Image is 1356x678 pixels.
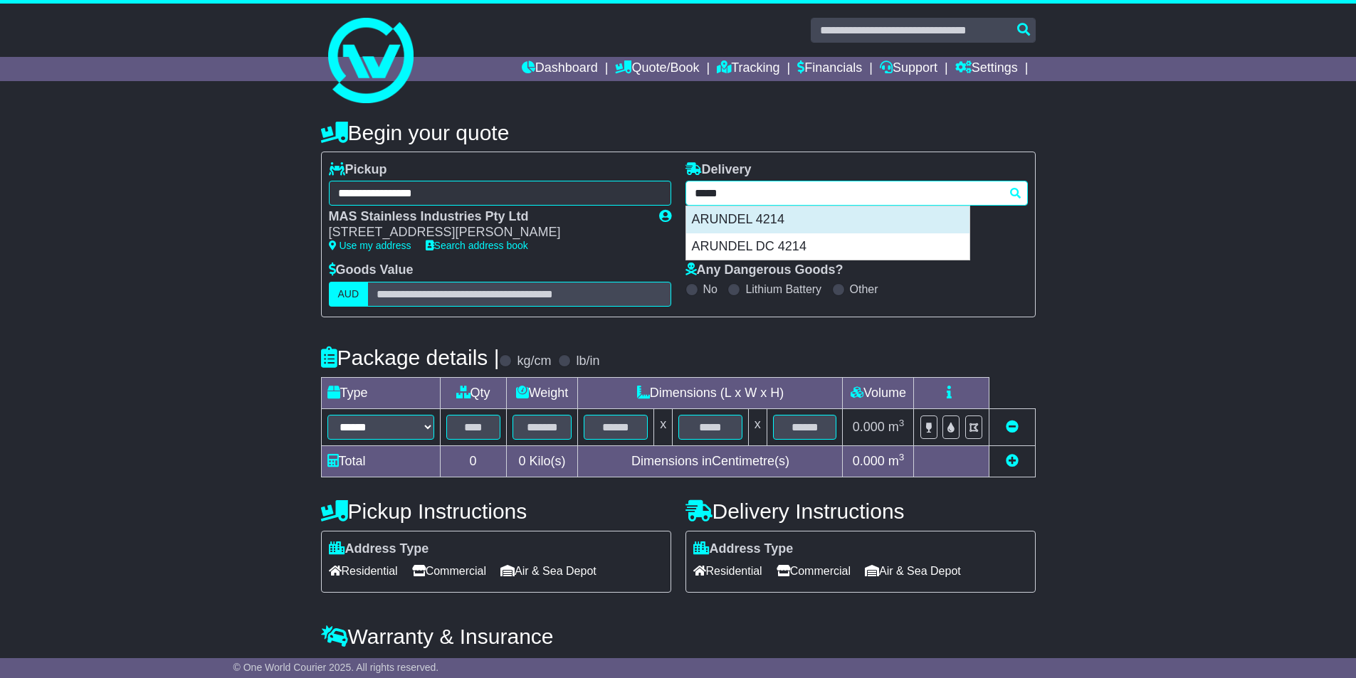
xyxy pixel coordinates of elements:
[426,240,528,251] a: Search address book
[899,452,905,462] sup: 3
[321,121,1036,144] h4: Begin your quote
[748,408,767,445] td: x
[321,377,440,408] td: Type
[518,454,525,468] span: 0
[578,445,843,477] td: Dimensions in Centimetre(s)
[888,454,905,468] span: m
[329,560,398,582] span: Residential
[329,240,411,251] a: Use my address
[899,418,905,428] sup: 3
[321,656,1036,672] div: All our quotes include a $ FreightSafe warranty.
[685,162,752,178] label: Delivery
[329,541,429,557] label: Address Type
[615,57,699,81] a: Quote/Book
[703,282,718,296] label: No
[865,560,961,582] span: Air & Sea Depot
[955,57,1018,81] a: Settings
[717,57,779,81] a: Tracking
[685,263,843,278] label: Any Dangerous Goods?
[517,354,551,369] label: kg/cm
[440,377,506,408] td: Qty
[843,377,914,408] td: Volume
[500,560,596,582] span: Air & Sea Depot
[850,282,878,296] label: Other
[522,57,598,81] a: Dashboard
[576,354,599,369] label: lb/in
[329,263,414,278] label: Goods Value
[321,346,500,369] h4: Package details |
[321,625,1036,648] h4: Warranty & Insurance
[654,408,673,445] td: x
[329,162,387,178] label: Pickup
[329,282,369,307] label: AUD
[853,454,885,468] span: 0.000
[880,57,937,81] a: Support
[797,57,862,81] a: Financials
[686,233,969,260] div: ARUNDEL DC 4214
[329,225,645,240] div: [STREET_ADDRESS][PERSON_NAME]
[412,560,486,582] span: Commercial
[321,445,440,477] td: Total
[506,377,578,408] td: Weight
[685,181,1028,206] typeahead: Please provide city
[506,445,578,477] td: Kilo(s)
[1006,420,1019,434] a: Remove this item
[693,541,794,557] label: Address Type
[321,499,671,523] h4: Pickup Instructions
[693,560,762,582] span: Residential
[853,420,885,434] span: 0.000
[329,209,645,225] div: MAS Stainless Industries Pty Ltd
[685,499,1036,523] h4: Delivery Instructions
[777,560,851,582] span: Commercial
[1006,454,1019,468] a: Add new item
[465,656,486,670] span: 250
[686,206,969,233] div: ARUNDEL 4214
[233,662,439,673] span: © One World Courier 2025. All rights reserved.
[888,420,905,434] span: m
[440,445,506,477] td: 0
[578,377,843,408] td: Dimensions (L x W x H)
[745,282,821,296] label: Lithium Battery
